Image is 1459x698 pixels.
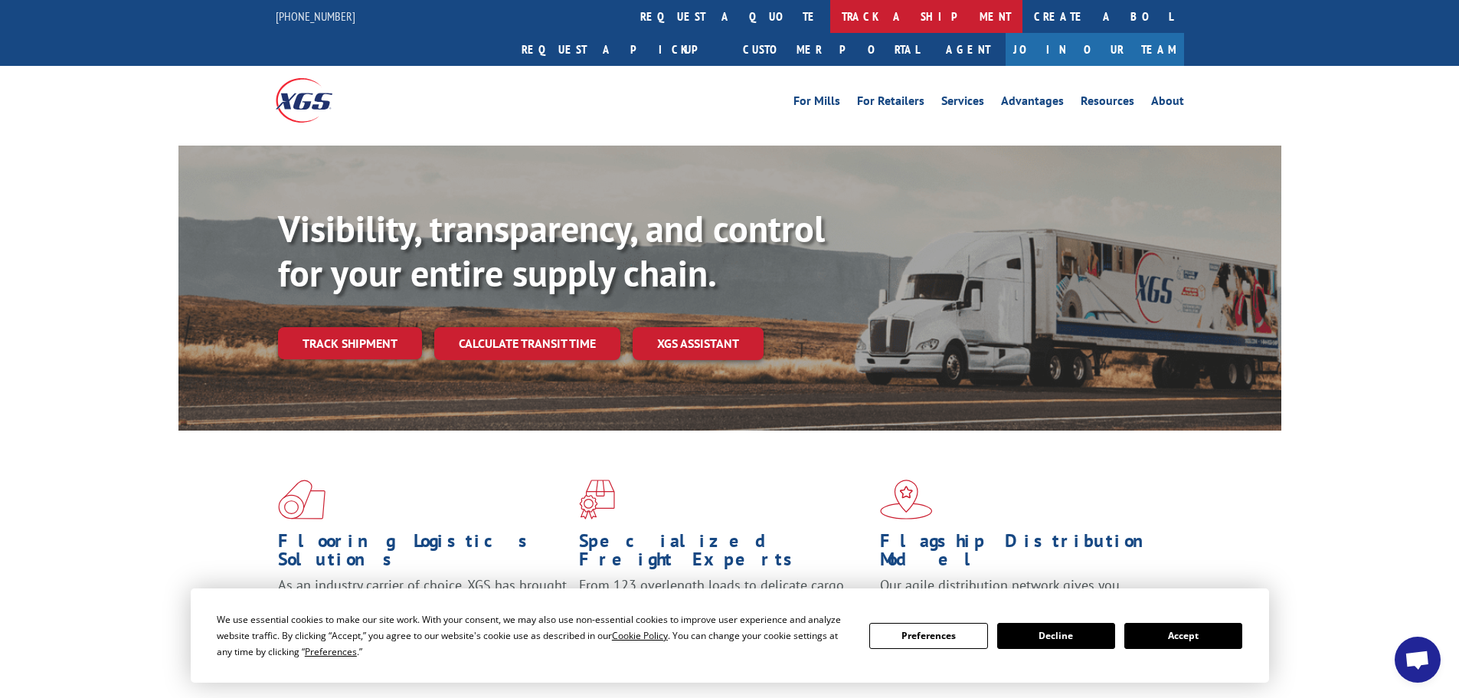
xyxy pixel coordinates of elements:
[278,532,568,576] h1: Flooring Logistics Solutions
[1081,95,1134,112] a: Resources
[941,95,984,112] a: Services
[880,576,1162,612] span: Our agile distribution network gives you nationwide inventory management on demand.
[217,611,851,660] div: We use essential cookies to make our site work. With your consent, we may also use non-essential ...
[931,33,1006,66] a: Agent
[278,205,825,297] b: Visibility, transparency, and control for your entire supply chain.
[1151,95,1184,112] a: About
[278,576,567,631] span: As an industry carrier of choice, XGS has brought innovation and dedication to flooring logistics...
[1001,95,1064,112] a: Advantages
[857,95,924,112] a: For Retailers
[276,8,355,24] a: [PHONE_NUMBER]
[579,576,869,644] p: From 123 overlength loads to delicate cargo, our experienced staff knows the best way to move you...
[612,629,668,642] span: Cookie Policy
[434,327,620,360] a: Calculate transit time
[1395,637,1441,683] div: Open chat
[510,33,731,66] a: Request a pickup
[633,327,764,360] a: XGS ASSISTANT
[579,480,615,519] img: xgs-icon-focused-on-flooring-red
[191,588,1269,683] div: Cookie Consent Prompt
[997,623,1115,649] button: Decline
[579,532,869,576] h1: Specialized Freight Experts
[731,33,931,66] a: Customer Portal
[1124,623,1242,649] button: Accept
[793,95,840,112] a: For Mills
[278,480,325,519] img: xgs-icon-total-supply-chain-intelligence-red
[880,532,1169,576] h1: Flagship Distribution Model
[880,480,933,519] img: xgs-icon-flagship-distribution-model-red
[278,327,422,359] a: Track shipment
[869,623,987,649] button: Preferences
[305,645,357,658] span: Preferences
[1006,33,1184,66] a: Join Our Team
